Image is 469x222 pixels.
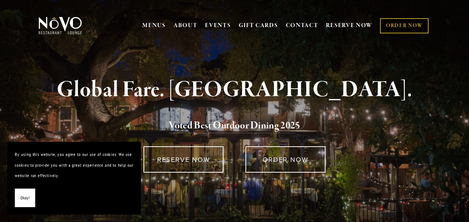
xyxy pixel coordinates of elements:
a: RESERVE NOW [326,19,373,33]
strong: Global Fare. [GEOGRAPHIC_DATA]. [57,76,412,104]
p: By using this website, you agree to our use of cookies. We use cookies to provide you with a grea... [15,149,133,181]
button: Okay! [15,189,35,208]
a: Voted Best Outdoor Dining 202 [169,119,295,133]
a: RESERVE NOW [143,146,224,173]
a: CONTACT [286,19,318,33]
a: ORDER NOW [245,146,326,173]
a: EVENTS [205,22,231,29]
a: GIFT CARDS [239,19,278,33]
a: ABOUT [174,22,198,29]
a: MENUS [142,22,166,29]
section: Cookie banner [7,142,141,215]
img: Novo Restaurant &amp; Lounge [37,16,83,35]
a: ORDER NOW [380,18,429,33]
span: Okay! [20,193,30,203]
h2: 5 [49,118,420,134]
